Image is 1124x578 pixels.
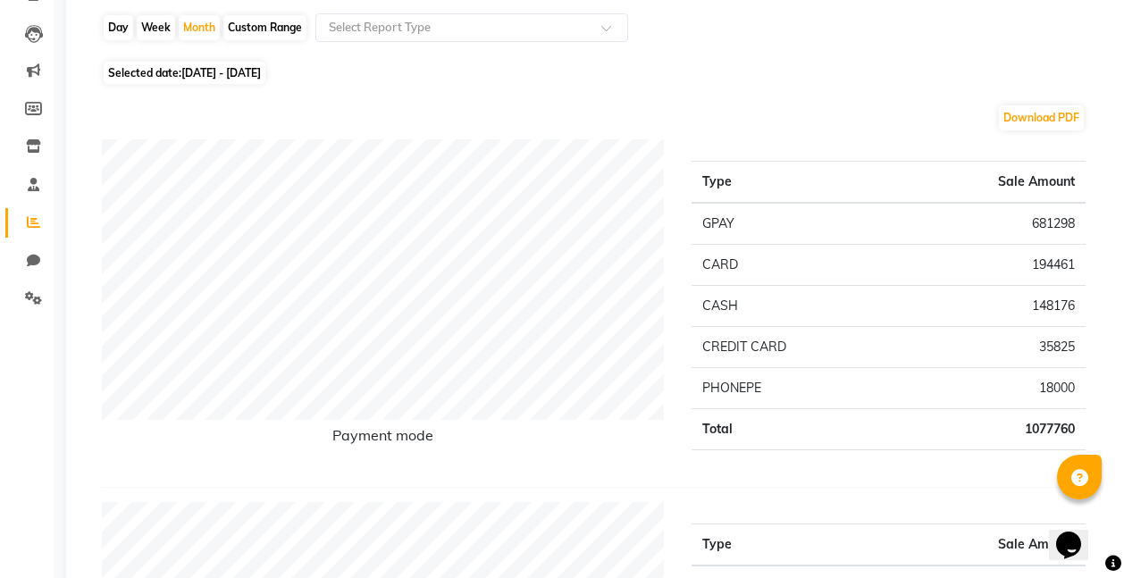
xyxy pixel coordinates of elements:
th: Sale Amount [883,524,1086,566]
iframe: chat widget [1049,507,1106,560]
div: Day [104,15,133,40]
span: [DATE] - [DATE] [181,66,261,80]
td: 194461 [895,245,1086,286]
td: Total [692,409,895,450]
td: CREDIT CARD [692,327,895,368]
div: Month [179,15,220,40]
td: PHONEPE [692,368,895,409]
td: CARD [692,245,895,286]
td: 1077760 [895,409,1086,450]
td: 148176 [895,286,1086,327]
th: Type [692,524,883,566]
h6: Payment mode [102,427,665,451]
div: Custom Range [223,15,306,40]
button: Download PDF [999,105,1084,130]
td: GPAY [692,203,895,245]
td: 35825 [895,327,1086,368]
td: 681298 [895,203,1086,245]
div: Week [137,15,175,40]
th: Type [692,162,895,204]
td: CASH [692,286,895,327]
td: 18000 [895,368,1086,409]
span: Selected date: [104,62,265,84]
th: Sale Amount [895,162,1086,204]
